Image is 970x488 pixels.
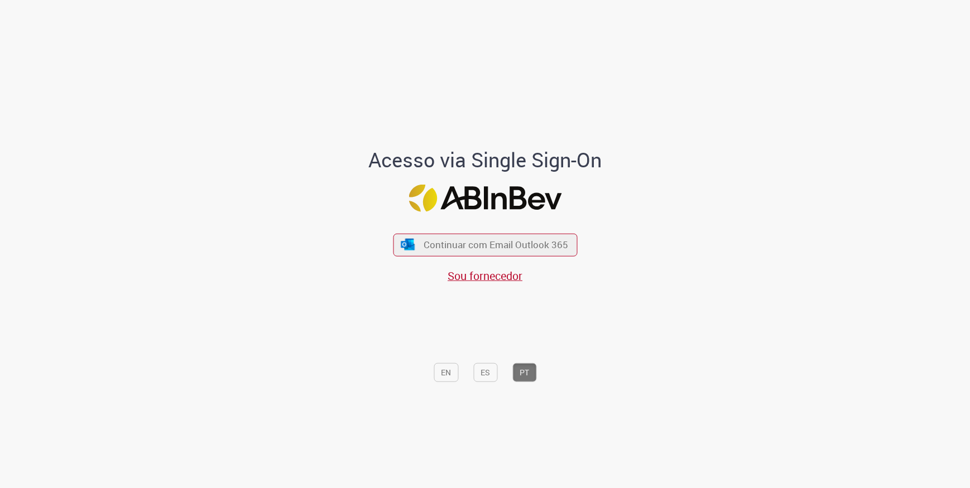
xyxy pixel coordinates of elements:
button: ícone Azure/Microsoft 360 Continuar com Email Outlook 365 [393,233,577,256]
img: Logo ABInBev [409,185,561,212]
button: PT [512,363,536,382]
button: ES [473,363,497,382]
a: Sou fornecedor [448,268,522,283]
button: EN [434,363,458,382]
h1: Acesso via Single Sign-On [330,149,640,171]
span: Continuar com Email Outlook 365 [424,238,568,251]
img: ícone Azure/Microsoft 360 [400,239,416,250]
